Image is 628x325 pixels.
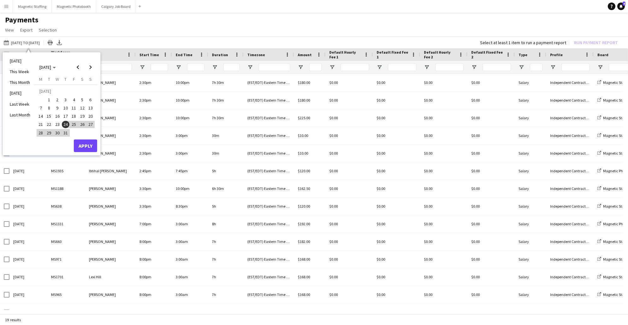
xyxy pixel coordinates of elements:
[244,162,294,180] div: (EST/EDT) Eastern Time ([GEOGRAPHIC_DATA] & [GEOGRAPHIC_DATA])
[45,129,53,137] span: 29
[480,40,566,45] div: Select at least 1 item to run a payment report
[208,233,244,250] div: 7h
[546,268,594,286] div: Independent Contractors
[54,96,61,103] span: 2
[597,64,603,70] button: Open Filter Menu
[244,127,294,144] div: (EST/EDT) Eastern Time ([GEOGRAPHIC_DATA] & [GEOGRAPHIC_DATA])
[136,162,172,180] div: 2:45pm
[515,74,546,91] div: Salary
[78,104,86,112] button: 12-07-2025
[341,63,369,71] input: Default Hourly Fee 1 Filter Input
[546,233,594,250] div: Independent Contractors
[37,104,45,112] button: 07-07-2025
[515,180,546,197] div: Salary
[309,63,322,71] input: Amount Filter Input
[45,95,53,103] button: 01-07-2025
[373,145,420,162] div: $0.00
[373,162,420,180] div: $0.00
[326,127,373,144] div: $0.00
[46,39,54,46] app-action-btn: Print
[96,0,136,13] button: Calgary Job Board
[244,215,294,233] div: (EST/EDT) Eastern Time ([GEOGRAPHIC_DATA] & [GEOGRAPHIC_DATA])
[208,215,244,233] div: 8h
[78,120,86,128] button: 26-07-2025
[172,198,208,215] div: 8:30pm
[9,233,47,250] div: [DATE]
[546,198,594,215] div: Independent Contractors
[18,26,35,34] a: Export
[45,121,53,128] span: 22
[546,74,594,91] div: Independent Contractors
[373,198,420,215] div: $0.00
[62,104,69,112] span: 10
[515,92,546,109] div: Salary
[435,63,464,71] input: Default Hourly Fee 2 Filter Input
[70,112,78,120] button: 18-07-2025
[467,109,515,127] div: $0.00
[53,95,62,103] button: 02-07-2025
[373,215,420,233] div: $0.00
[420,268,467,286] div: $0.00
[9,180,47,197] div: [DATE]
[467,145,515,162] div: $0.00
[208,268,244,286] div: 7h
[420,215,467,233] div: $0.00
[72,61,84,74] button: Previous month
[136,215,172,233] div: 7:00pm
[326,162,373,180] div: $0.00
[136,127,172,144] div: 2:30pm
[515,198,546,215] div: Salary
[172,286,208,303] div: 3:00am
[420,127,467,144] div: $0.00
[51,50,74,59] span: Workforce ID
[87,112,94,120] span: 20
[87,96,94,103] span: 6
[53,120,62,128] button: 23-07-2025
[467,180,515,197] div: $0.00
[45,104,53,112] button: 08-07-2025
[244,233,294,250] div: (EST/EDT) Eastern Time ([GEOGRAPHIC_DATA] & [GEOGRAPHIC_DATA])
[208,145,244,162] div: 30m
[244,286,294,303] div: (EST/EDT) Eastern Time ([GEOGRAPHIC_DATA] & [GEOGRAPHIC_DATA])
[515,268,546,286] div: Salary
[172,145,208,162] div: 3:00pm
[47,233,85,250] div: MS660
[9,162,47,180] div: [DATE]
[62,112,69,120] span: 17
[420,109,467,127] div: $0.00
[3,26,16,34] a: View
[244,251,294,268] div: (EST/EDT) Eastern Time ([GEOGRAPHIC_DATA] & [GEOGRAPHIC_DATA])
[326,180,373,197] div: $0.00
[420,145,467,162] div: $0.00
[326,92,373,109] div: $0.00
[172,109,208,127] div: 10:00pm
[244,74,294,91] div: (EST/EDT) Eastern Time ([GEOGRAPHIC_DATA] & [GEOGRAPHIC_DATA])
[136,180,172,197] div: 3:30pm
[37,112,44,120] span: 14
[70,95,78,103] button: 04-07-2025
[244,145,294,162] div: (EST/EDT) Eastern Time ([GEOGRAPHIC_DATA] & [GEOGRAPHIC_DATA])
[54,104,61,112] span: 9
[212,52,228,57] span: Duration
[70,104,78,112] button: 11-07-2025
[515,286,546,303] div: Salary
[176,52,192,57] span: End Time
[467,304,515,321] div: $0.00
[62,104,70,112] button: 10-07-2025
[208,109,244,127] div: 7h 30m
[326,233,373,250] div: $0.00
[62,120,70,128] button: 24-07-2025
[546,145,594,162] div: Independent Contractors
[424,50,456,59] span: Default Hourly Fee 2
[139,52,159,57] span: Start Time
[467,268,515,286] div: $0.00
[420,180,467,197] div: $0.00
[420,92,467,109] div: $0.00
[467,92,515,109] div: $0.00
[298,64,303,70] button: Open Filter Menu
[467,74,515,91] div: $0.00
[373,268,420,286] div: $0.00
[47,251,85,268] div: MS971
[467,286,515,303] div: $0.00
[136,268,172,286] div: 8:00pm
